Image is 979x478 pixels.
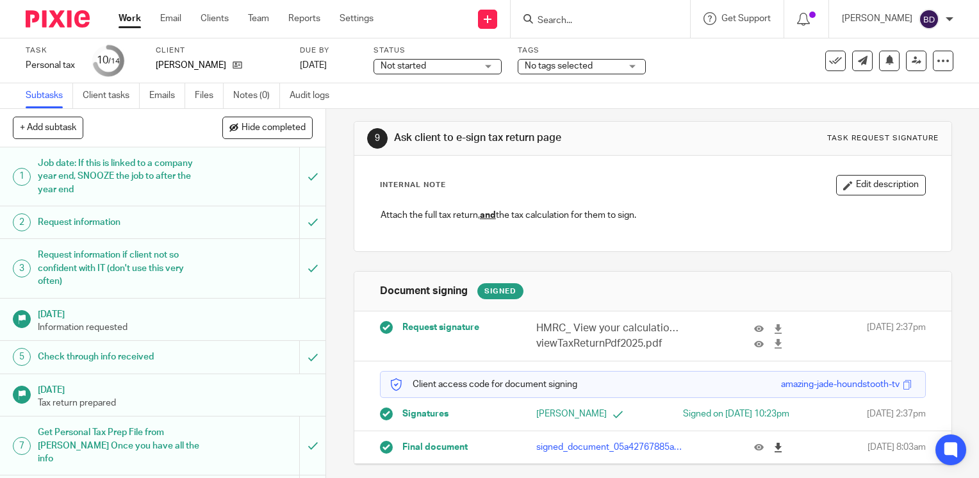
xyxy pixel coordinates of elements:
span: Signatures [402,408,448,420]
p: Information requested [38,321,313,334]
div: amazing-jade-houndstooth-tv [781,378,900,391]
span: [DATE] 8:03am [868,441,926,454]
a: Reports [288,12,320,25]
small: /14 [108,58,120,65]
span: Get Support [721,14,771,23]
h1: Document signing [380,284,468,298]
a: Emails [149,83,185,108]
a: Email [160,12,181,25]
label: Task [26,45,77,56]
div: 10 [97,53,120,68]
div: Personal tax [26,59,77,72]
span: Hide completed [242,123,306,133]
span: Final document [402,441,468,454]
p: HMRC_ View your calculation - View your full calculation 2025.pdf [536,321,684,336]
a: Settings [340,12,374,25]
a: Work [119,12,141,25]
h1: Request information if client not so confident with IT (don't use this very often) [38,245,204,291]
h1: [DATE] [38,381,313,397]
p: [PERSON_NAME] [156,59,226,72]
a: Subtasks [26,83,73,108]
label: Tags [518,45,646,56]
u: and [480,211,496,220]
div: Signed on [DATE] 10:23pm [673,408,789,420]
span: No tags selected [525,62,593,70]
div: 5 [13,348,31,366]
p: Attach the full tax return, the tax calculation for them to sign. [381,209,925,222]
div: 7 [13,437,31,455]
p: viewTaxReturnPdf2025.pdf [536,336,684,351]
input: Search [536,15,652,27]
span: [DATE] 2:37pm [867,321,926,351]
button: Hide completed [222,117,313,138]
p: signed_document_05a42767885a45e48c8f4baa6eabd9d8.pdf [536,441,684,454]
a: Clients [201,12,229,25]
span: Request signature [402,321,479,334]
h1: Check through info received [38,347,204,367]
h1: Request information [38,213,204,232]
button: Edit description [836,175,926,195]
h1: Job date: If this is linked to a company year end, SNOOZE the job to after the year end [38,154,204,199]
div: 2 [13,213,31,231]
label: Status [374,45,502,56]
div: Signed [477,283,523,299]
p: Client access code for document signing [390,378,577,391]
h1: Get Personal Tax Prep File from [PERSON_NAME] Once you have all the info [38,423,204,468]
img: Pixie [26,10,90,28]
a: Notes (0) [233,83,280,108]
p: Tax return prepared [38,397,313,409]
div: Task request signature [827,133,939,144]
h1: Ask client to e-sign tax return page [394,131,680,145]
img: svg%3E [919,9,939,29]
p: Internal Note [380,180,446,190]
a: Audit logs [290,83,339,108]
p: [PERSON_NAME] [842,12,912,25]
h1: [DATE] [38,305,313,321]
div: 3 [13,260,31,277]
label: Client [156,45,284,56]
span: [DATE] 2:37pm [867,408,926,420]
a: Team [248,12,269,25]
a: Client tasks [83,83,140,108]
a: Files [195,83,224,108]
div: 9 [367,128,388,149]
div: 1 [13,168,31,186]
button: + Add subtask [13,117,83,138]
p: [PERSON_NAME] [536,408,653,420]
span: Not started [381,62,426,70]
span: [DATE] [300,61,327,70]
label: Due by [300,45,358,56]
